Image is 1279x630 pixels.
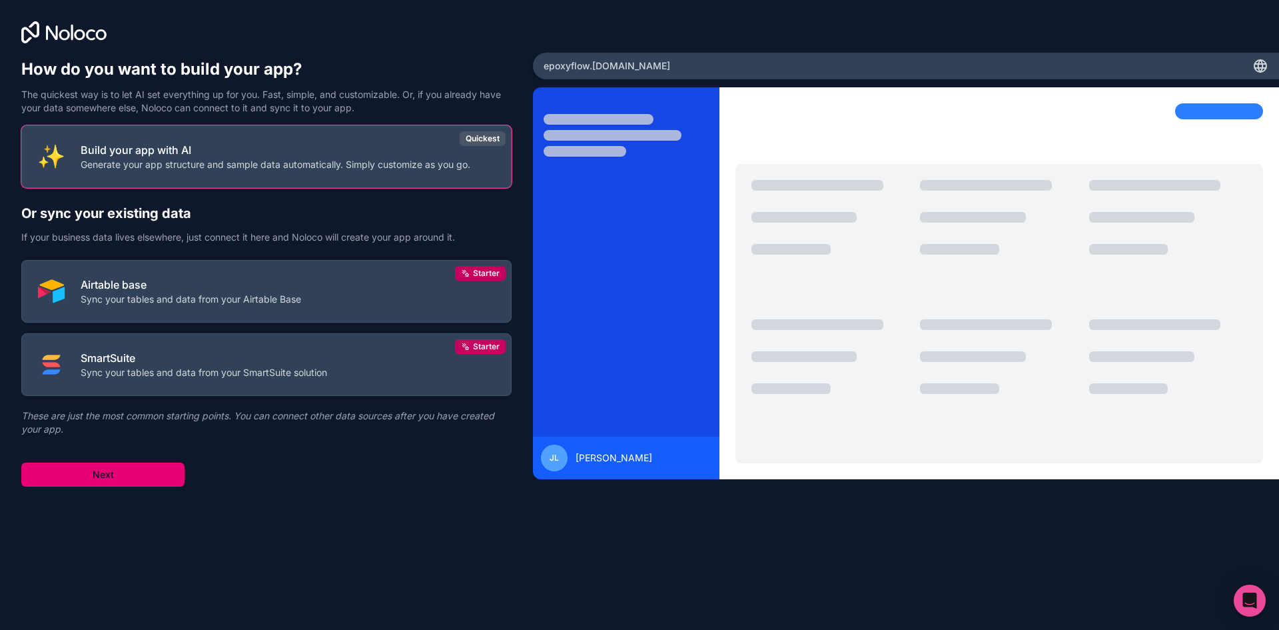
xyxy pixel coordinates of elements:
[81,350,327,366] p: SmartSuite
[81,293,301,306] p: Sync your tables and data from your Airtable Base
[81,277,301,293] p: Airtable base
[473,268,500,279] span: Starter
[21,125,512,188] button: INTERNAL_WITH_AIBuild your app with AIGenerate your app structure and sample data automatically. ...
[21,231,512,244] p: If your business data lives elsewhere, just connect it here and Noloco will create your app aroun...
[544,59,670,73] span: epoxyflow .[DOMAIN_NAME]
[81,158,470,171] p: Generate your app structure and sample data automatically. Simply customize as you go.
[81,142,470,158] p: Build your app with AI
[21,204,512,223] h2: Or sync your existing data
[81,366,327,379] p: Sync your tables and data from your SmartSuite solution
[1234,585,1266,617] div: Open Intercom Messenger
[21,88,512,115] p: The quickest way is to let AI set everything up for you. Fast, simple, and customizable. Or, if y...
[38,143,65,170] img: INTERNAL_WITH_AI
[21,333,512,396] button: SMART_SUITESmartSuiteSync your tables and data from your SmartSuite solutionStarter
[38,278,65,305] img: AIRTABLE
[21,463,185,487] button: Next
[576,451,652,465] span: [PERSON_NAME]
[550,453,559,463] span: JL
[21,409,512,436] p: These are just the most common starting points. You can connect other data sources after you have...
[38,351,65,378] img: SMART_SUITE
[460,131,506,146] div: Quickest
[473,341,500,352] span: Starter
[21,260,512,323] button: AIRTABLEAirtable baseSync your tables and data from your Airtable BaseStarter
[21,59,512,80] h1: How do you want to build your app?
